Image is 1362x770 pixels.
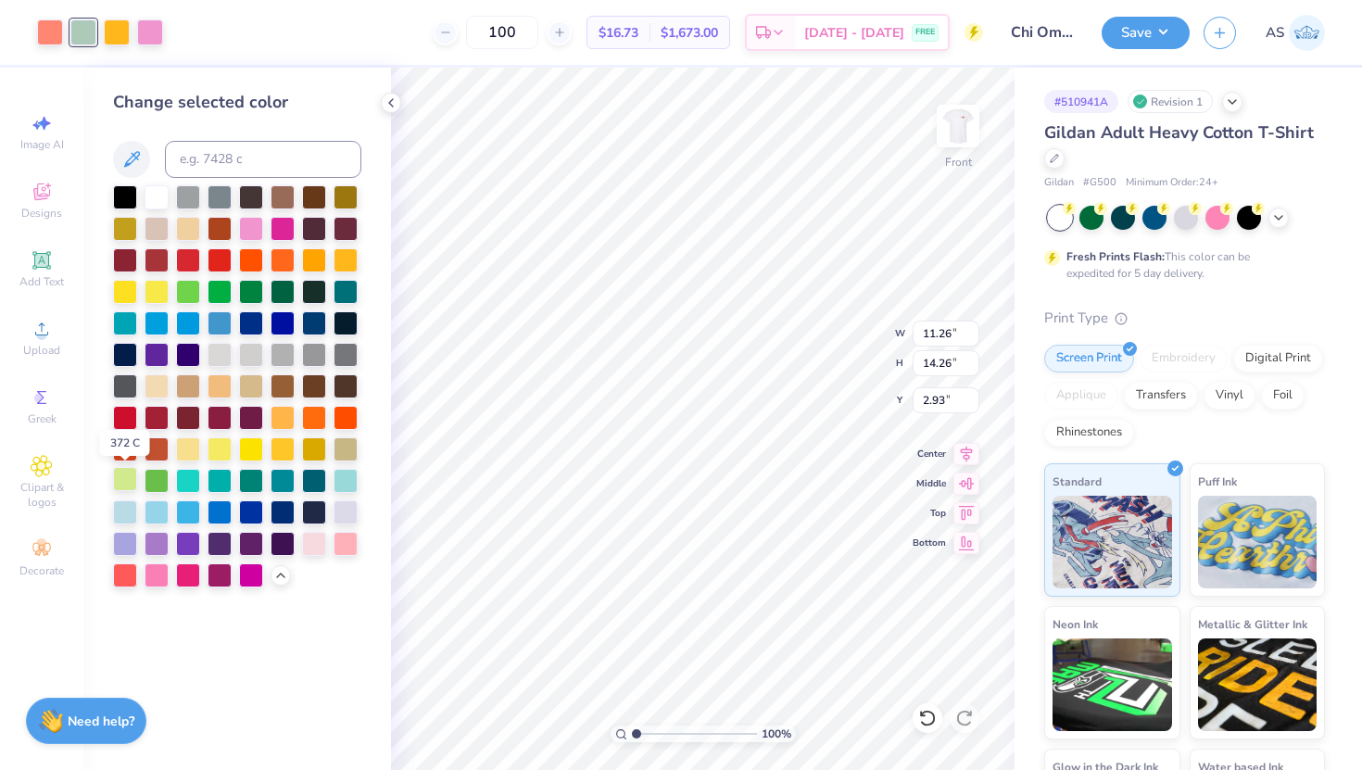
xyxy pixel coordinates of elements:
img: Ayla Schmanke [1289,15,1325,51]
div: Rhinestones [1044,419,1134,447]
img: Neon Ink [1053,638,1172,731]
div: Print Type [1044,308,1325,329]
span: 100 % [762,726,791,742]
div: Embroidery [1140,345,1228,372]
span: Metallic & Glitter Ink [1198,614,1307,634]
div: Transfers [1124,382,1198,410]
div: Digital Print [1233,345,1323,372]
span: Decorate [19,563,64,578]
span: AS [1266,22,1284,44]
span: FREE [915,26,935,39]
div: Change selected color [113,90,361,115]
strong: Fresh Prints Flash: [1066,249,1165,264]
span: Minimum Order: 24 + [1126,175,1218,191]
img: Front [940,107,977,145]
span: Puff Ink [1198,472,1237,491]
img: Puff Ink [1198,496,1318,588]
span: Clipart & logos [9,480,74,510]
span: $1,673.00 [661,23,718,43]
span: Designs [21,206,62,221]
span: Bottom [913,536,946,549]
span: Add Text [19,274,64,289]
span: Image AI [20,137,64,152]
span: Middle [913,477,946,490]
span: Gildan [1044,175,1074,191]
strong: Need help? [68,713,134,730]
div: Screen Print [1044,345,1134,372]
div: Front [945,154,972,170]
div: Foil [1261,382,1305,410]
img: Standard [1053,496,1172,588]
input: e.g. 7428 c [165,141,361,178]
input: – – [466,16,538,49]
div: Revision 1 [1128,90,1213,113]
div: Vinyl [1204,382,1255,410]
span: Top [913,507,946,520]
a: AS [1266,15,1325,51]
input: Untitled Design [997,14,1088,51]
div: # 510941A [1044,90,1118,113]
span: Gildan Adult Heavy Cotton T-Shirt [1044,121,1314,144]
span: Standard [1053,472,1102,491]
span: Neon Ink [1053,614,1098,634]
div: 372 C [100,430,150,456]
span: # G500 [1083,175,1116,191]
span: [DATE] - [DATE] [804,23,904,43]
span: Greek [28,411,57,426]
span: Upload [23,343,60,358]
span: Center [913,448,946,461]
img: Metallic & Glitter Ink [1198,638,1318,731]
button: Save [1102,17,1190,49]
span: $16.73 [599,23,638,43]
div: Applique [1044,382,1118,410]
div: This color can be expedited for 5 day delivery. [1066,248,1294,282]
